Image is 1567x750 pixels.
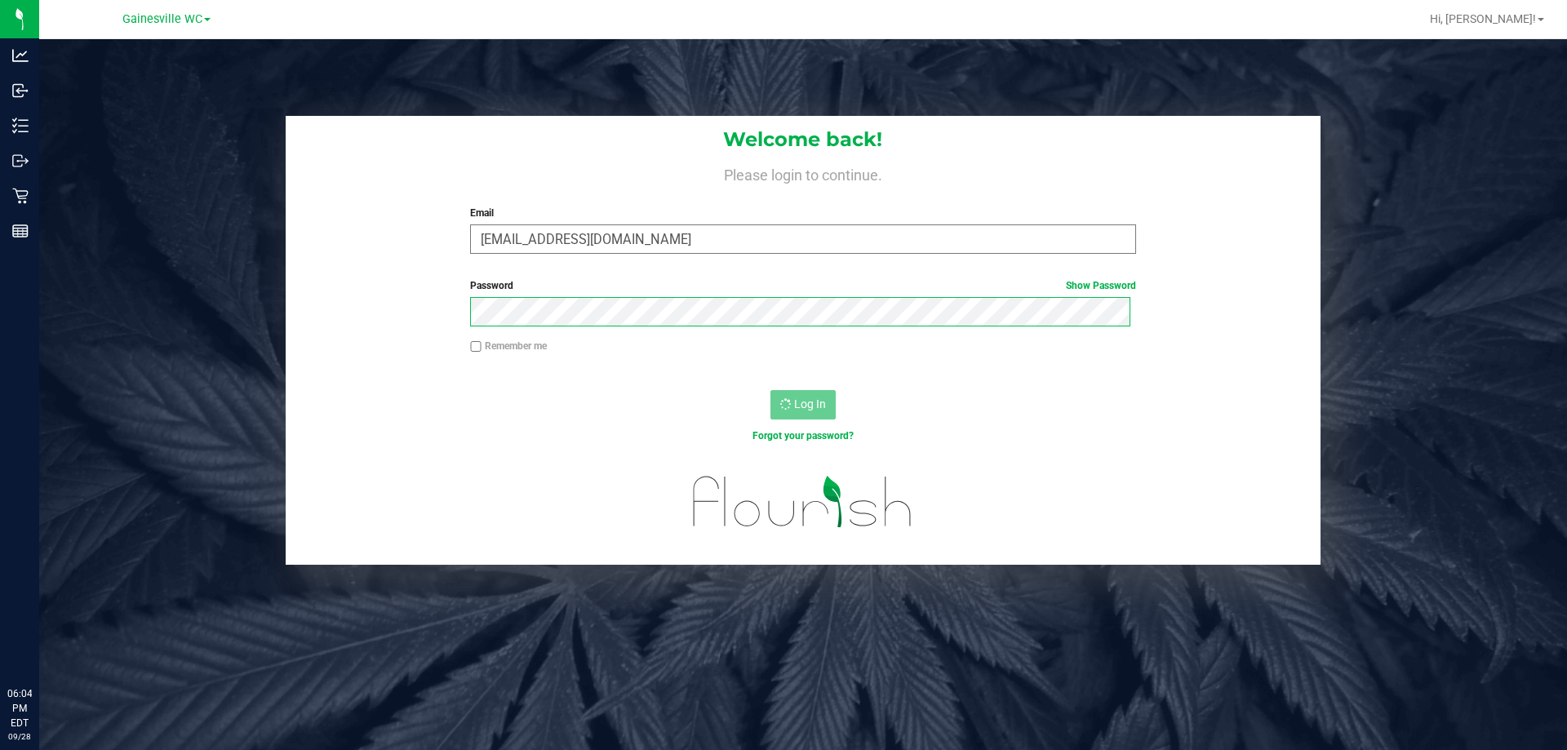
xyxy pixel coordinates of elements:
[12,82,29,99] inline-svg: Inbound
[12,118,29,134] inline-svg: Inventory
[7,686,32,730] p: 06:04 PM EDT
[122,12,202,26] span: Gainesville WC
[286,163,1321,183] h4: Please login to continue.
[794,397,826,411] span: Log In
[7,730,32,743] p: 09/28
[12,47,29,64] inline-svg: Analytics
[470,341,482,353] input: Remember me
[12,188,29,204] inline-svg: Retail
[12,223,29,239] inline-svg: Reports
[470,280,513,291] span: Password
[1066,280,1136,291] a: Show Password
[752,430,854,442] a: Forgot your password?
[1430,12,1536,25] span: Hi, [PERSON_NAME]!
[12,153,29,169] inline-svg: Outbound
[470,206,1135,220] label: Email
[770,390,836,419] button: Log In
[286,129,1321,150] h1: Welcome back!
[470,339,547,353] label: Remember me
[673,460,932,544] img: flourish_logo.svg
